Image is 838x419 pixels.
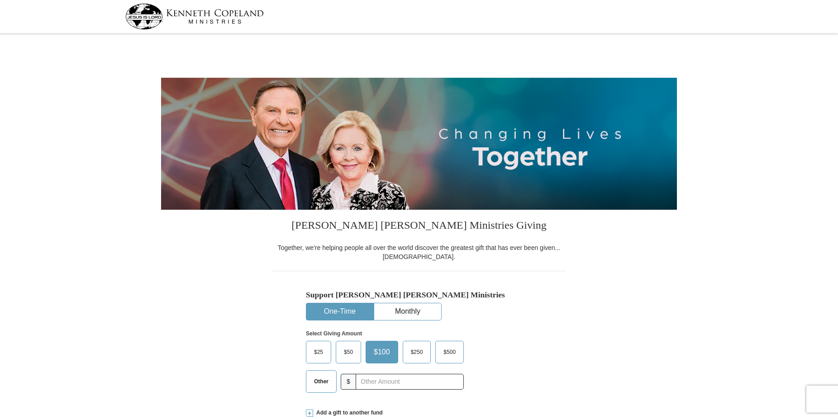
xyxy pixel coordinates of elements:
span: $25 [309,345,328,359]
span: $ [341,374,356,390]
span: $50 [339,345,357,359]
span: $250 [406,345,428,359]
strong: Select Giving Amount [306,330,362,337]
img: kcm-header-logo.svg [125,4,264,29]
span: $500 [439,345,460,359]
span: Other [309,375,333,388]
button: Monthly [374,303,441,320]
span: Add a gift to another fund [313,409,383,417]
h3: [PERSON_NAME] [PERSON_NAME] Ministries Giving [272,210,566,243]
button: One-Time [306,303,373,320]
input: Other Amount [356,374,464,390]
span: $100 [369,345,395,359]
div: Together, we're helping people all over the world discover the greatest gift that has ever been g... [272,243,566,261]
h5: Support [PERSON_NAME] [PERSON_NAME] Ministries [306,290,532,300]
